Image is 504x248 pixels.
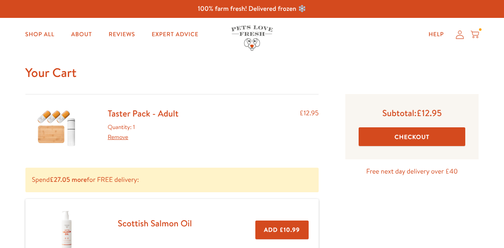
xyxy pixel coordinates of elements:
button: Checkout [359,127,465,146]
div: £12.95 [299,108,319,148]
a: Expert Advice [145,26,205,43]
img: Pets Love Fresh [231,25,273,51]
img: Taster Pack - Adult [36,108,77,148]
a: About [65,26,99,43]
p: Free next day delivery over £40 [345,166,479,177]
a: Shop All [19,26,61,43]
span: £12.95 [417,107,442,119]
div: Quantity: 1 [108,122,179,142]
button: Add £10.99 [255,221,309,239]
h1: Your Cart [25,64,479,81]
p: Spend for FREE delivery: [25,168,319,192]
a: Reviews [102,26,142,43]
b: £27.05 more [50,175,87,184]
a: Scottish Salmon Oil [118,217,192,229]
a: Taster Pack - Adult [108,107,179,119]
a: Remove [108,133,128,141]
p: Subtotal: [359,107,465,119]
a: Help [422,26,451,43]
